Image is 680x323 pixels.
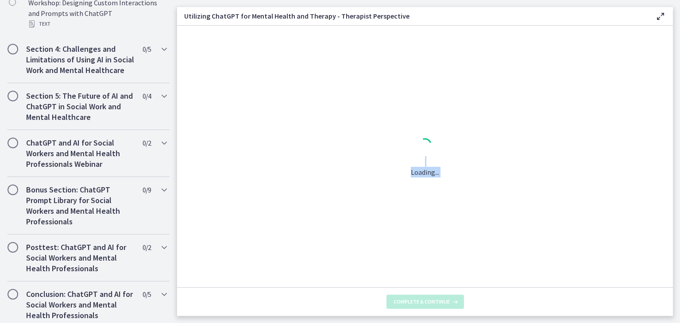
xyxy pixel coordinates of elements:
h2: Posttest: ChatGPT and AI for Social Workers and Mental Health Professionals [26,242,134,274]
div: Text [28,19,166,29]
span: 0 / 2 [143,242,151,253]
span: 0 / 4 [143,91,151,101]
span: 0 / 5 [143,44,151,54]
h2: Section 4: Challenges and Limitations of Using AI in Social Work and Mental Healthcare [26,44,134,76]
h2: Conclusion: ChatGPT and AI for Social Workers and Mental Health Professionals [26,289,134,321]
span: Complete & continue [394,298,450,305]
span: 0 / 9 [143,185,151,195]
h3: Utilizing ChatGPT for Mental Health and Therapy - Therapist Perspective [184,11,641,21]
span: 0 / 2 [143,138,151,148]
h2: Bonus Section: ChatGPT Prompt Library for Social Workers and Mental Health Professionals [26,185,134,227]
h2: ChatGPT and AI for Social Workers and Mental Health Professionals Webinar [26,138,134,169]
button: Complete & continue [386,295,464,309]
p: Loading... [411,167,439,177]
span: 0 / 5 [143,289,151,300]
div: 1 [411,136,439,156]
h2: Section 5: The Future of AI and ChatGPT in Social Work and Mental Healthcare [26,91,134,123]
